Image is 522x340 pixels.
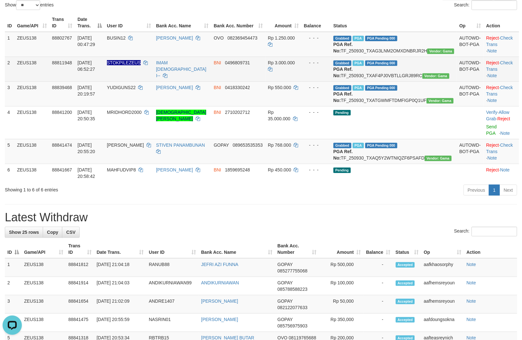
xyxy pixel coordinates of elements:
td: ZEUS138 [14,164,49,182]
a: Note [488,48,497,53]
td: TF_250930_TXAG3LNM2OMXDNBRJR2H [331,32,457,57]
a: Send PGA [486,124,497,136]
span: [DATE] 06:52:27 [77,60,95,72]
span: 88841200 [52,110,72,115]
span: Vendor URL: https://trx31.1velocity.biz [425,156,452,161]
th: ID [5,14,14,32]
th: ID: activate to sort column descending [5,240,22,258]
td: · · [484,106,519,139]
td: - [364,277,393,295]
td: [DATE] 21:04:18 [94,258,146,277]
span: 88839468 [52,85,72,90]
span: Marked by aafnoeunsreypich [353,143,364,148]
span: Marked by aafsreyleap [353,60,364,66]
span: GOPAY [278,262,293,267]
th: Game/API: activate to sort column ascending [22,240,66,258]
td: 88841475 [66,314,94,332]
span: [DATE] 20:55:20 [77,142,95,154]
td: NASRIN01 [146,314,199,332]
label: Search: [454,227,517,236]
td: ANDRE1407 [146,295,199,314]
span: Copy 085277755068 to clipboard [278,268,307,273]
span: Copy 082122077633 to clipboard [278,305,307,310]
td: Rp 350,000 [319,314,364,332]
a: [DEMOGRAPHIC_DATA][PERSON_NAME] [156,110,207,121]
td: 6 [5,164,14,182]
span: Copy 082369454473 to clipboard [227,35,257,41]
td: 1 [5,258,22,277]
span: 88802767 [52,35,72,41]
div: - - - [304,109,328,115]
td: - [364,295,393,314]
td: Rp 500,000 [319,258,364,277]
a: Check Trans [486,142,513,154]
a: Show 25 rows [5,227,43,238]
a: Reject [486,60,499,65]
span: Rp 768.000 [268,142,291,148]
td: [DATE] 21:04:03 [94,277,146,295]
span: [DATE] 20:58:42 [77,167,95,179]
td: 88841654 [66,295,94,314]
span: Pending [333,110,351,115]
h1: Latest Withdraw [5,211,517,224]
span: BNI [214,167,221,172]
td: - [364,314,393,332]
span: Marked by aafsreyleap [353,36,364,41]
span: MAHFUDVIP8 [107,167,136,172]
a: Verify [486,110,498,115]
td: aafhemsreyoun [421,277,464,295]
td: ZEUS138 [14,139,49,164]
a: STIVEN PANAMBUNAN [156,142,205,148]
span: Grabbed [333,143,351,148]
span: Show 25 rows [9,230,39,235]
div: - - - [304,142,328,148]
span: GOPAY [278,280,293,285]
td: aafkhaosorphy [421,258,464,277]
td: AUTOWD-BOT-PGA [457,32,484,57]
span: BNI [214,85,221,90]
span: 88841474 [52,142,72,148]
th: Game/API: activate to sort column ascending [14,14,49,32]
span: Accepted [396,299,415,304]
td: 88841812 [66,258,94,277]
span: PGA Pending [365,36,397,41]
td: 1 [5,32,14,57]
span: Copy 2710202712 to clipboard [225,110,250,115]
a: [PERSON_NAME] [201,299,238,304]
td: ANDIKURNIAWAN99 [146,277,199,295]
span: 88811948 [52,60,72,65]
span: Accepted [396,262,415,268]
span: Vendor URL: https://trx31.1velocity.biz [427,98,454,104]
td: TF_250930_TXAQ5Y2WTNIQZF6PSAFD [331,139,457,164]
td: ZEUS138 [22,277,66,295]
td: 88841914 [66,277,94,295]
td: Rp 50,000 [319,295,364,314]
th: Bank Acc. Name: activate to sort column ascending [154,14,211,32]
td: RANUB88 [146,258,199,277]
td: · · [484,32,519,57]
span: Vendor URL: https://trx31.1velocity.biz [427,49,454,54]
td: aafdoungsokna [421,314,464,332]
th: Status [331,14,457,32]
td: AUTOWD-BOT-PGA [457,81,484,106]
span: [DATE] 20:19:57 [77,85,95,96]
a: Note [466,317,476,322]
span: PGA Pending [365,143,397,148]
b: PGA Ref. No: [333,149,353,161]
a: Note [500,167,510,172]
span: Grabbed [333,60,351,66]
td: 5 [5,139,14,164]
span: YUDIGUNS22 [107,85,136,90]
a: Copy [43,227,62,238]
span: Rp 35.000.000 [268,110,290,121]
span: Rp 450.000 [268,167,291,172]
td: · [484,164,519,182]
td: ZEUS138 [14,57,49,81]
a: 1 [489,185,500,196]
th: Bank Acc. Number: activate to sort column ascending [211,14,265,32]
th: Bank Acc. Number: activate to sort column ascending [275,240,319,258]
span: Copy 085788588223 to clipboard [278,287,307,292]
span: BNI [214,60,221,65]
a: Note [488,155,497,161]
span: Rp 1.250.000 [268,35,295,41]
